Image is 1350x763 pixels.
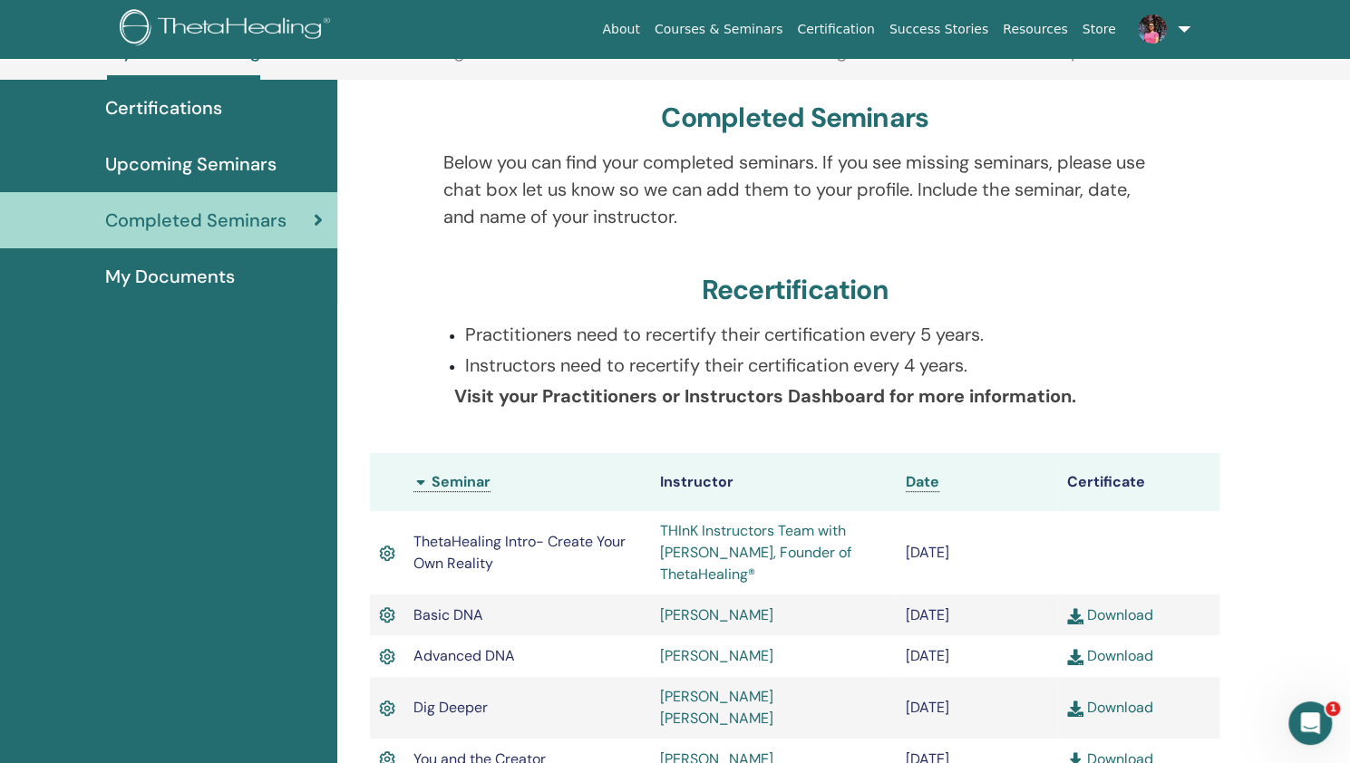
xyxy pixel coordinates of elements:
[454,384,1076,408] b: Visit your Practitioners or Instructors Dashboard for more information.
[595,13,646,46] a: About
[1067,646,1153,665] a: Download
[661,101,928,134] h3: Completed Seminars
[996,13,1075,46] a: Resources
[465,352,1147,379] p: Instructors need to recertify their certification every 4 years.
[1067,608,1083,624] img: download.svg
[659,646,772,665] a: [PERSON_NAME]
[897,677,1058,739] td: [DATE]
[413,646,515,665] span: Advanced DNA
[379,604,394,626] img: Active Certificate
[647,13,791,46] a: Courses & Seminars
[1326,701,1340,716] span: 1
[1067,605,1153,624] a: Download
[659,605,772,624] a: [PERSON_NAME]
[465,321,1147,348] p: Practitioners need to recertify their certification every 5 years.
[1067,700,1083,717] img: download.svg
[1288,701,1332,745] iframe: Intercom live chat
[790,13,881,46] a: Certification
[413,605,483,624] span: Basic DNA
[897,511,1058,594] td: [DATE]
[650,453,897,511] th: Instructor
[897,635,1058,676] td: [DATE]
[105,263,235,290] span: My Documents
[906,472,939,491] span: Date
[105,150,277,178] span: Upcoming Seminars
[702,274,889,306] h3: Recertification
[443,149,1147,230] p: Below you can find your completed seminars. If you see missing seminars, please use chat box let ...
[1058,453,1219,511] th: Certificate
[1138,14,1167,43] img: default.jpg
[379,542,394,565] img: Active Certificate
[1067,698,1153,717] a: Download
[379,697,394,720] img: Active Certificate
[1075,13,1123,46] a: Store
[379,645,394,668] img: Active Certificate
[1067,649,1083,665] img: download.svg
[413,532,626,573] span: ThetaHealing Intro- Create Your Own Reality
[906,472,939,492] a: Date
[107,40,260,80] a: My ThetaLearning
[413,698,488,717] span: Dig Deeper
[659,521,850,584] a: THInK Instructors Team with [PERSON_NAME], Founder of ThetaHealing®
[882,13,996,46] a: Success Stories
[897,594,1058,635] td: [DATE]
[105,207,287,234] span: Completed Seminars
[120,9,336,50] img: logo.png
[105,94,222,121] span: Certifications
[659,687,772,728] a: [PERSON_NAME] [PERSON_NAME]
